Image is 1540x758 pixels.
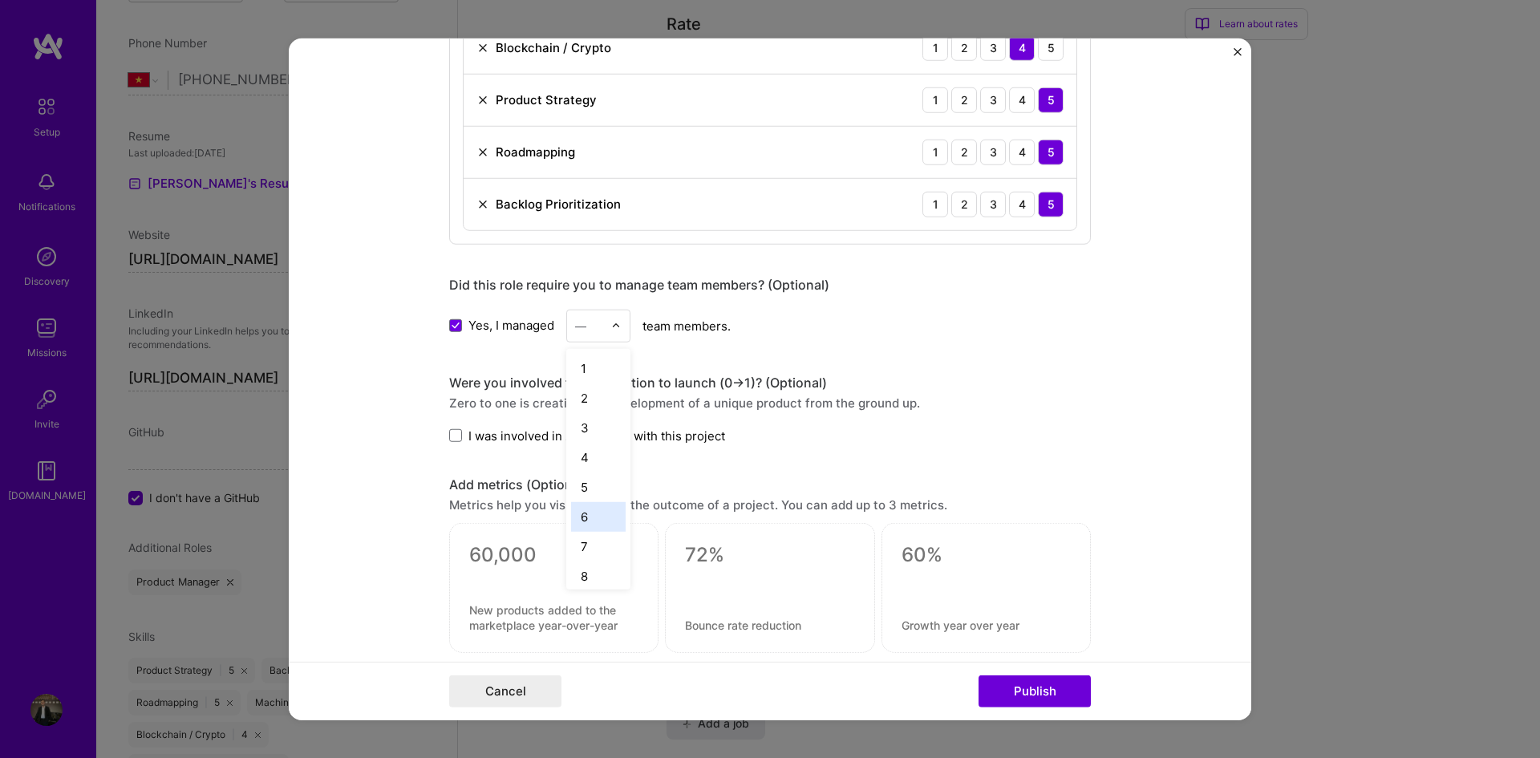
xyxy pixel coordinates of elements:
div: Add metrics (Optional) [449,476,1091,493]
div: 4 [571,442,626,472]
div: 2 [951,34,977,60]
div: 7 [571,531,626,561]
div: 4 [1009,139,1035,164]
div: 3 [980,191,1006,217]
div: 3 [980,139,1006,164]
div: 5 [1038,34,1064,60]
span: Yes, I managed [468,317,554,334]
div: 2 [571,383,626,412]
div: 1 [922,34,948,60]
div: 6 [571,501,626,531]
div: Product Strategy [496,91,597,108]
div: Roadmapping [496,144,575,160]
span: I was involved in zero to one with this project [468,427,725,444]
div: Metrics help you visually show the outcome of a project. You can add up to 3 metrics. [449,497,1091,513]
div: 1 [922,139,948,164]
div: 4 [1009,34,1035,60]
img: Remove [476,93,489,106]
div: 3 [571,412,626,442]
div: 4 [1009,87,1035,112]
div: 1 [571,353,626,383]
div: 4 [1009,191,1035,217]
div: Did this role require you to manage team members? (Optional) [449,276,1091,293]
div: — [575,317,586,334]
div: 3 [980,87,1006,112]
div: Blockchain / Crypto [496,39,611,56]
div: Backlog Prioritization [496,196,621,213]
div: Zero to one is creation and development of a unique product from the ground up. [449,394,1091,411]
div: 2 [951,87,977,112]
img: Remove [476,41,489,54]
div: 5 [1038,139,1064,164]
div: 2 [951,191,977,217]
div: 1 [922,191,948,217]
button: Cancel [449,675,561,707]
button: Close [1234,47,1242,64]
div: 5 [571,472,626,501]
div: 3 [980,34,1006,60]
div: 5 [1038,191,1064,217]
div: 1 [922,87,948,112]
div: Were you involved from inception to launch (0 -> 1)? (Optional) [449,374,1091,391]
div: 8 [571,561,626,590]
div: 5 [1038,87,1064,112]
button: Publish [979,675,1091,707]
img: Remove [476,145,489,158]
img: drop icon [611,321,621,330]
div: 2 [951,139,977,164]
img: Remove [476,197,489,210]
div: team members. [449,309,1091,342]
